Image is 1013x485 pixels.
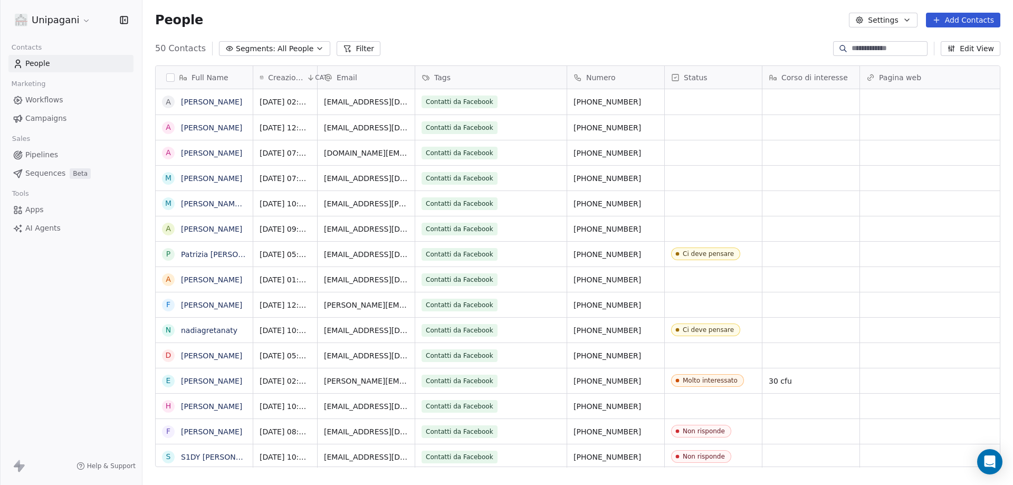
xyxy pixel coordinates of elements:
[268,72,304,83] span: Creazione contatto
[181,402,242,411] a: [PERSON_NAME]
[260,325,311,336] span: [DATE] 10:06 PM
[166,147,171,158] div: A
[7,131,35,147] span: Sales
[574,122,658,133] span: [PHONE_NUMBER]
[574,249,658,260] span: [PHONE_NUMBER]
[260,97,311,107] span: [DATE] 02:56 PM
[683,326,734,334] div: Ci deve pensare
[25,223,61,234] span: AI Agents
[166,223,171,234] div: A
[315,73,327,82] span: CAT
[926,13,1000,27] button: Add Contacts
[762,66,859,89] div: Corso di interesse
[260,300,311,310] span: [DATE] 12:36 AM
[574,401,658,412] span: [PHONE_NUMBER]
[166,122,171,133] div: A
[181,225,242,233] a: [PERSON_NAME]
[181,427,242,436] a: [PERSON_NAME]
[324,401,408,412] span: [EMAIL_ADDRESS][DOMAIN_NAME]
[586,72,616,83] span: Numero
[422,147,498,159] span: Contatti da Facebook
[260,249,311,260] span: [DATE] 05:27 PM
[181,123,242,132] a: [PERSON_NAME]
[260,401,311,412] span: [DATE] 10:06 PM
[155,12,203,28] span: People
[324,97,408,107] span: [EMAIL_ADDRESS][DOMAIN_NAME]
[166,350,171,361] div: D
[324,426,408,437] span: [EMAIL_ADDRESS][DOMAIN_NAME]
[166,325,171,336] div: n
[165,198,171,209] div: M
[769,376,853,386] span: 30 cfu
[166,401,171,412] div: H
[324,452,408,462] span: [EMAIL_ADDRESS][DOMAIN_NAME]
[77,462,136,470] a: Help & Support
[574,97,658,107] span: [PHONE_NUMBER]
[181,250,336,259] a: Patrizia [PERSON_NAME] [PERSON_NAME]
[8,165,133,182] a: SequencesBeta
[422,349,498,362] span: Contatti da Facebook
[324,376,408,386] span: [PERSON_NAME][EMAIL_ADDRESS][DOMAIN_NAME]
[318,66,415,89] div: Email
[166,299,170,310] div: F
[324,148,408,158] span: [DOMAIN_NAME][EMAIL_ADDRESS][DOMAIN_NAME]
[8,91,133,109] a: Workflows
[422,273,498,286] span: Contatti da Facebook
[574,173,658,184] span: [PHONE_NUMBER]
[181,326,237,335] a: nadiagretanaty
[665,66,762,89] div: Status
[324,274,408,285] span: [EMAIL_ADDRESS][DOMAIN_NAME]
[192,72,228,83] span: Full Name
[166,375,171,386] div: E
[7,76,50,92] span: Marketing
[260,426,311,437] span: [DATE] 08:06 PM
[879,72,921,83] span: Pagina web
[260,350,311,361] span: [DATE] 05:06 PM
[415,66,567,89] div: Tags
[236,43,275,54] span: Segments:
[324,224,408,234] span: [EMAIL_ADDRESS][DOMAIN_NAME]
[260,274,311,285] span: [DATE] 01:36 PM
[260,224,311,234] span: [DATE] 09:56 PM
[155,42,206,55] span: 50 Contacts
[25,113,66,124] span: Campaigns
[337,41,380,56] button: Filter
[156,66,253,89] div: Full Name
[25,204,44,215] span: Apps
[181,275,242,284] a: [PERSON_NAME]
[8,201,133,218] a: Apps
[422,425,498,438] span: Contatti da Facebook
[574,350,658,361] span: [PHONE_NUMBER]
[574,300,658,310] span: [PHONE_NUMBER]
[574,198,658,209] span: [PHONE_NUMBER]
[574,325,658,336] span: [PHONE_NUMBER]
[849,13,917,27] button: Settings
[422,223,498,235] span: Contatti da Facebook
[7,40,46,55] span: Contacts
[422,96,498,108] span: Contatti da Facebook
[165,173,171,184] div: M
[181,199,306,208] a: [PERSON_NAME] [PERSON_NAME]
[684,72,708,83] span: Status
[166,97,171,108] div: A
[683,453,725,460] div: Non risponde
[156,89,253,468] div: grid
[422,299,498,311] span: Contatti da Facebook
[422,451,498,463] span: Contatti da Facebook
[683,377,738,384] div: Molto interessato
[181,98,242,106] a: [PERSON_NAME]
[422,400,498,413] span: Contatti da Facebook
[683,250,734,258] div: Ci deve pensare
[25,58,50,69] span: People
[8,110,133,127] a: Campaigns
[324,300,408,310] span: [PERSON_NAME][EMAIL_ADDRESS][PERSON_NAME][DOMAIN_NAME]
[166,426,170,437] div: F
[574,274,658,285] span: [PHONE_NUMBER]
[253,66,317,89] div: Creazione contattoCAT
[434,72,451,83] span: Tags
[324,198,408,209] span: [EMAIL_ADDRESS][PERSON_NAME][DOMAIN_NAME]
[15,14,27,26] img: logo%20unipagani.png
[181,453,264,461] a: S1DY [PERSON_NAME]
[7,186,33,202] span: Tools
[8,220,133,237] a: AI Agents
